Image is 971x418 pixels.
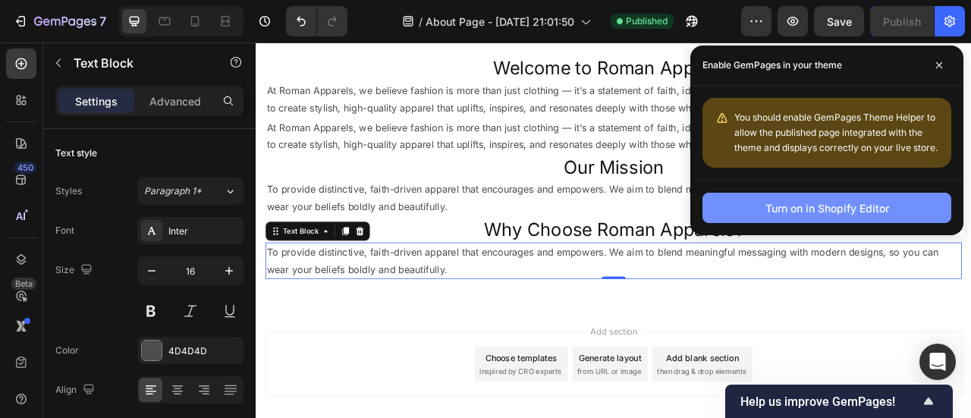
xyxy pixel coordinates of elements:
button: Save [814,6,864,36]
p: Why Choose Roman Apparels? [14,223,897,253]
span: About Page - [DATE] 21:01:50 [426,14,574,30]
div: Text style [55,146,97,160]
button: 7 [6,6,113,36]
span: Save [827,15,852,28]
div: Text Block [31,233,83,247]
div: Publish [883,14,921,30]
div: Styles [55,184,82,198]
div: Color [55,344,79,357]
p: Advanced [149,93,201,109]
div: Generate layout [411,393,491,409]
span: You should enable GemPages Theme Helper to allow the published page integrated with the theme and... [734,112,938,153]
p: Text Block [74,54,203,72]
div: Font [55,224,74,237]
span: / [419,14,423,30]
button: Show survey - Help us improve GemPages! [740,392,938,410]
h2: Welcome to Roman Apparels [12,16,898,49]
p: To provide distinctive, faith-driven apparel that encourages and empowers. We aim to blend meanin... [14,256,897,300]
div: Choose templates [292,393,384,409]
div: Add blank section [522,393,614,409]
p: 7 [99,12,106,30]
h2: Rich Text Editor. Editing area: main [12,222,898,254]
div: 4D4D4D [168,344,240,358]
span: Paragraph 1* [144,184,202,198]
div: Align [55,380,98,401]
button: Turn on in Shopify Editor [702,193,951,223]
div: Rich Text Editor. Editing area: main [12,174,898,222]
div: Beta [11,278,36,290]
div: Undo/Redo [286,6,347,36]
p: At Roman Apparels, we believe fashion is more than just clothing — it’s a statement of faith, ide... [14,97,897,141]
div: Inter [168,225,240,238]
span: Add section [420,359,492,375]
div: Turn on in Shopify Editor [765,200,889,216]
div: Open Intercom Messenger [919,344,956,380]
span: Help us improve GemPages! [740,394,919,409]
div: 450 [14,162,36,174]
iframe: Design area [256,42,971,418]
div: Size [55,260,96,281]
p: To provide distinctive, faith-driven apparel that encourages and empowers. We aim to blend meanin... [14,176,897,220]
h2: Our Mission [12,142,898,174]
p: At Roman Apparels, we believe fashion is more than just clothing — it’s a statement of faith, ide... [14,50,897,94]
button: Paragraph 1* [137,178,244,205]
span: Published [626,14,668,28]
p: Enable GemPages in your theme [702,58,842,73]
p: Settings [75,93,118,109]
button: Publish [870,6,934,36]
